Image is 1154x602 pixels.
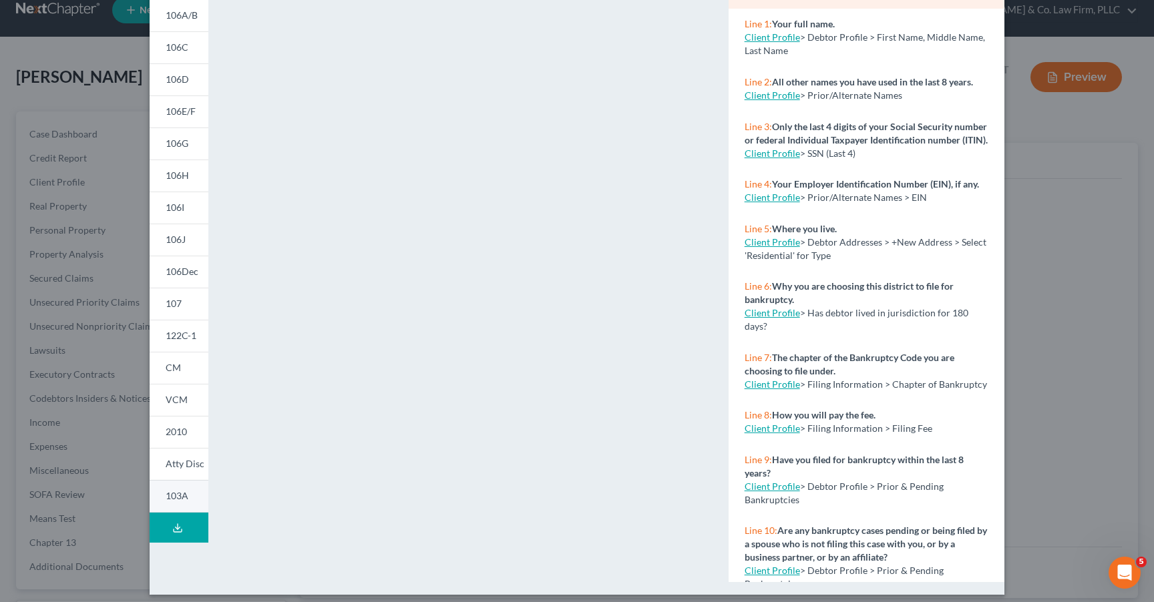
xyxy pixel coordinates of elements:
span: > Prior/Alternate Names [800,89,902,101]
strong: Where you live. [772,223,837,234]
a: Atty Disc [150,448,208,480]
iframe: Intercom live chat [1109,557,1141,589]
strong: Are any bankruptcy cases pending or being filed by a spouse who is not filing this case with you,... [745,525,987,563]
span: 106C [166,41,188,53]
span: Line 4: [745,178,772,190]
span: > Debtor Addresses > +New Address > Select 'Residential' for Type [745,236,986,261]
span: 106J [166,234,186,245]
a: 122C-1 [150,320,208,352]
span: Line 7: [745,352,772,363]
a: Client Profile [745,236,800,248]
span: 2010 [166,426,187,437]
a: CM [150,352,208,384]
a: 106C [150,31,208,63]
a: Client Profile [745,89,800,101]
strong: Why you are choosing this district to file for bankruptcy. [745,280,954,305]
a: 106I [150,192,208,224]
a: Client Profile [745,192,800,203]
a: 106H [150,160,208,192]
span: 5 [1136,557,1147,567]
span: > Debtor Profile > First Name, Middle Name, Last Name [745,31,985,56]
a: 106J [150,224,208,256]
span: Line 8: [745,409,772,420]
span: > Has debtor lived in jurisdiction for 180 days? [745,307,968,332]
span: 106Dec [166,266,198,277]
span: 106D [166,73,189,85]
span: Line 2: [745,76,772,87]
span: 122C-1 [166,330,196,341]
span: > Filing Information > Filing Fee [800,422,932,434]
span: 106H [166,170,189,181]
a: Client Profile [745,378,800,390]
strong: Only the last 4 digits of your Social Security number or federal Individual Taxpayer Identificati... [745,121,988,145]
a: 106E/F [150,95,208,127]
a: Client Profile [745,481,800,492]
span: 107 [166,298,182,309]
strong: The chapter of the Bankruptcy Code you are choosing to file under. [745,352,954,376]
a: 106G [150,127,208,160]
span: Line 9: [745,454,772,465]
span: 106E/F [166,105,196,117]
a: Client Profile [745,565,800,576]
span: CM [166,362,181,373]
span: 103A [166,490,188,501]
a: Client Profile [745,307,800,318]
strong: How you will pay the fee. [772,409,876,420]
span: > Debtor Profile > Prior & Pending Bankruptcies [745,565,944,589]
span: > Prior/Alternate Names > EIN [800,192,927,203]
span: Line 3: [745,121,772,132]
span: 106I [166,202,184,213]
a: VCM [150,384,208,416]
a: 103A [150,480,208,513]
strong: Have you filed for bankruptcy within the last 8 years? [745,454,964,479]
span: > SSN (Last 4) [800,147,855,159]
a: Client Profile [745,31,800,43]
span: Atty Disc [166,458,204,469]
span: 106A/B [166,9,198,21]
span: > Debtor Profile > Prior & Pending Bankruptcies [745,481,944,505]
strong: All other names you have used in the last 8 years. [772,76,973,87]
a: 106Dec [150,256,208,288]
span: VCM [166,394,188,405]
a: Client Profile [745,147,800,159]
span: > Filing Information > Chapter of Bankruptcy [800,378,987,390]
span: Line 10: [745,525,777,536]
a: 107 [150,288,208,320]
strong: Your full name. [772,18,835,29]
span: Line 5: [745,223,772,234]
a: 2010 [150,416,208,448]
a: 106D [150,63,208,95]
strong: Your Employer Identification Number (EIN), if any. [772,178,979,190]
span: Line 1: [745,18,772,29]
span: 106G [166,137,188,149]
a: Client Profile [745,422,800,434]
span: Line 6: [745,280,772,292]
